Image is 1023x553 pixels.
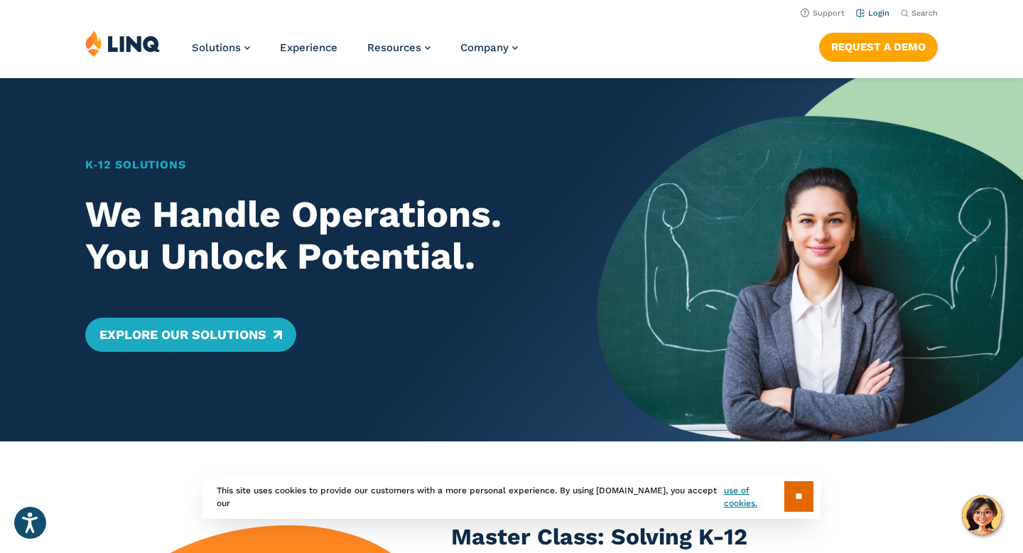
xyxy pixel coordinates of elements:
[280,41,337,54] a: Experience
[192,41,250,54] a: Solutions
[597,78,1023,441] img: Home Banner
[367,41,431,54] a: Resources
[819,33,938,61] a: Request a Demo
[202,474,821,519] div: This site uses cookies to provide our customers with a more personal experience. By using [DOMAIN...
[192,30,518,77] nav: Primary Navigation
[901,8,938,18] button: Open Search Bar
[724,484,784,510] a: use of cookies.
[962,495,1002,535] button: Hello, have a question? Let’s chat.
[801,9,845,18] a: Support
[85,30,161,57] img: LINQ | K‑12 Software
[367,41,421,54] span: Resources
[192,41,241,54] span: Solutions
[819,30,938,61] nav: Button Navigation
[460,41,509,54] span: Company
[911,9,938,18] span: Search
[85,193,555,279] h2: We Handle Operations. You Unlock Potential.
[460,41,518,54] a: Company
[85,156,555,173] h1: K‑12 Solutions
[85,318,296,352] a: Explore Our Solutions
[856,9,889,18] a: Login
